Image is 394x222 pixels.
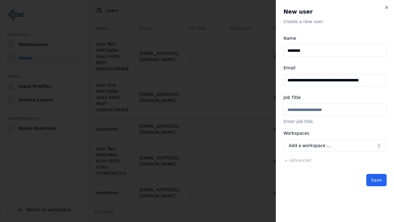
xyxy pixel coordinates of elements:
[283,157,311,163] button: Advanced
[283,65,295,70] label: Email
[283,18,387,25] p: Create a new user.
[366,174,387,186] button: Save
[290,158,311,163] span: Advanced
[283,95,301,100] label: Job Title
[283,131,309,136] label: Workspaces
[283,118,387,125] p: Enter job title.
[283,7,387,16] h2: New user
[289,142,331,149] span: Add a workspace …
[283,36,296,41] label: Name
